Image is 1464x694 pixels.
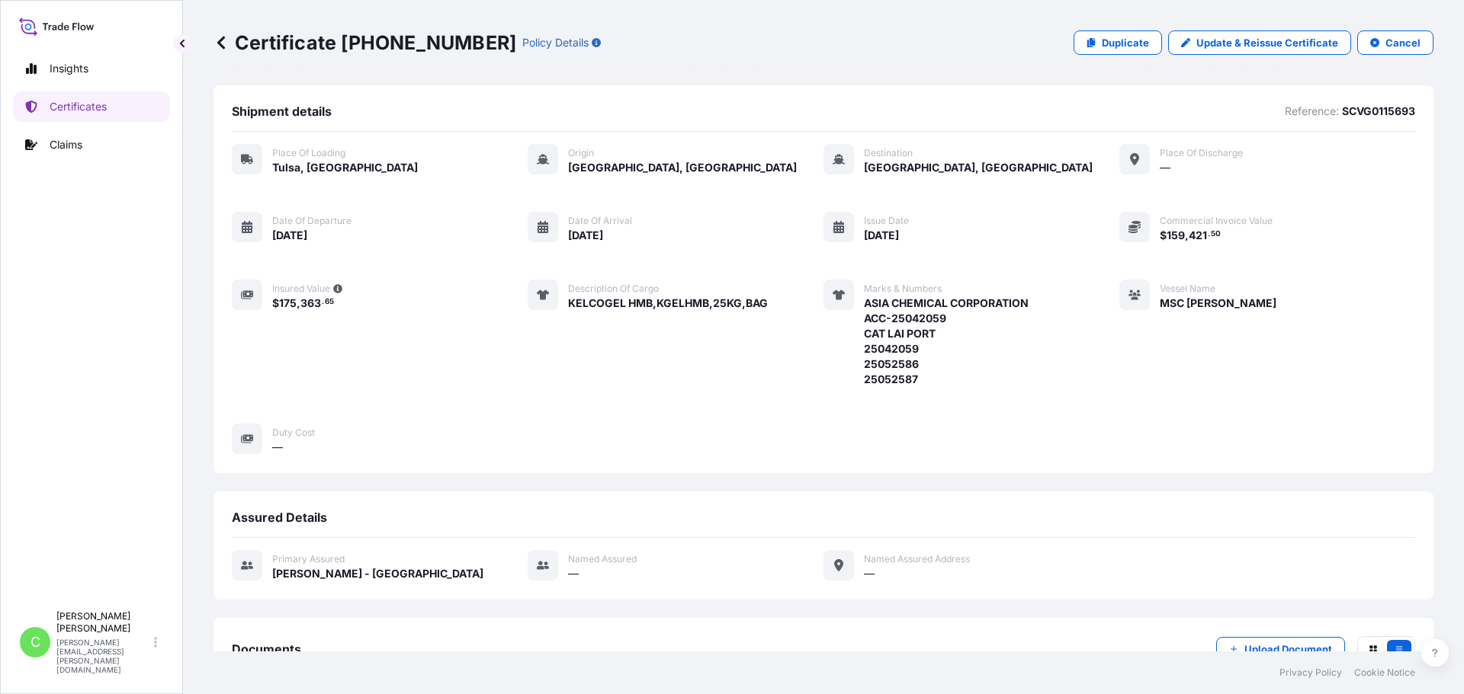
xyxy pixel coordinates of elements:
[13,53,170,84] a: Insights
[568,147,594,159] span: Origin
[1074,30,1162,55] a: Duplicate
[1385,35,1421,50] p: Cancel
[1185,230,1189,241] span: ,
[272,298,279,309] span: $
[568,566,579,581] span: —
[272,228,307,243] span: [DATE]
[522,35,589,50] p: Policy Details
[864,566,875,581] span: —
[864,147,913,159] span: Destination
[1211,232,1221,237] span: 50
[864,296,1029,387] span: ASIA CHEMICAL CORPORATION ACC-25042059 CAT LAI PORT 25042059 25052586 25052587
[50,137,82,152] p: Claims
[232,510,327,525] span: Assured Details
[1160,230,1167,241] span: $
[1208,232,1210,237] span: .
[56,638,151,674] p: [PERSON_NAME][EMAIL_ADDRESS][PERSON_NAME][DOMAIN_NAME]
[1160,215,1273,227] span: Commercial Invoice Value
[272,283,330,295] span: Insured Value
[1357,30,1433,55] button: Cancel
[30,635,40,650] span: C
[1342,104,1415,119] p: SCVG0115693
[1279,667,1342,679] a: Privacy Policy
[272,147,345,159] span: Place of Loading
[322,299,324,305] span: .
[568,296,768,311] span: KELCOGEL HMB,KGELHMB,25KG,BAG
[300,298,321,309] span: 363
[232,104,332,119] span: Shipment details
[864,553,970,565] span: Named Assured Address
[1189,230,1207,241] span: 421
[50,61,88,76] p: Insights
[1102,35,1149,50] p: Duplicate
[568,553,637,565] span: Named Assured
[568,160,797,175] span: [GEOGRAPHIC_DATA], [GEOGRAPHIC_DATA]
[297,298,300,309] span: ,
[272,566,483,581] span: [PERSON_NAME] - [GEOGRAPHIC_DATA]
[1160,296,1276,311] span: MSC [PERSON_NAME]
[1244,641,1332,657] p: Upload Document
[50,99,107,114] p: Certificates
[272,427,315,439] span: Duty Cost
[864,228,899,243] span: [DATE]
[213,30,516,55] p: Certificate [PHONE_NUMBER]
[1167,230,1185,241] span: 159
[325,299,334,305] span: 65
[232,641,301,657] span: Documents
[272,160,418,175] span: Tulsa, [GEOGRAPHIC_DATA]
[1160,160,1170,175] span: —
[1285,104,1339,119] p: Reference:
[568,283,659,295] span: Description of cargo
[272,553,345,565] span: Primary assured
[568,215,632,227] span: Date of arrival
[1160,147,1243,159] span: Place of discharge
[1160,283,1215,295] span: Vessel Name
[13,91,170,122] a: Certificates
[279,298,297,309] span: 175
[272,440,283,455] span: —
[1196,35,1338,50] p: Update & Reissue Certificate
[568,228,603,243] span: [DATE]
[272,215,352,227] span: Date of departure
[56,610,151,635] p: [PERSON_NAME] [PERSON_NAME]
[1216,637,1345,661] button: Upload Document
[864,283,942,295] span: Marks & Numbers
[1168,30,1351,55] a: Update & Reissue Certificate
[13,130,170,160] a: Claims
[1354,667,1415,679] a: Cookie Notice
[864,215,909,227] span: Issue Date
[864,160,1093,175] span: [GEOGRAPHIC_DATA], [GEOGRAPHIC_DATA]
